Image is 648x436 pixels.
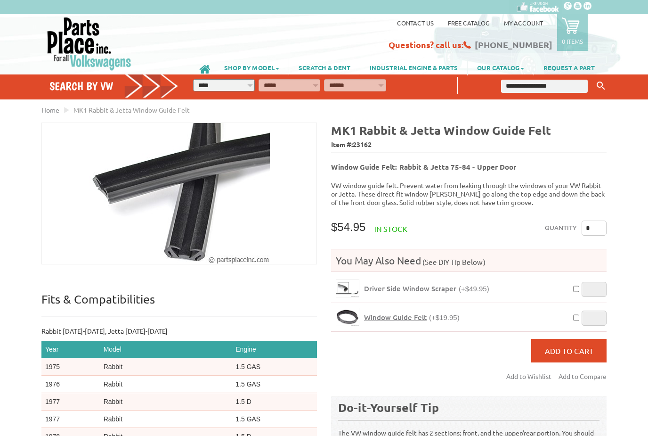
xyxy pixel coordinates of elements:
p: VW window guide felt. Prevent water from leaking through the windows of your VW Rabbit or Jetta. ... [331,181,607,206]
td: 1.5 GAS [232,411,317,428]
span: (+$19.95) [429,313,460,321]
a: Home [41,106,59,114]
span: (See DIY Tip Below) [421,257,486,266]
p: Rabbit [DATE]-[DATE], Jetta [DATE]-[DATE] [41,326,317,336]
a: My Account [504,19,543,27]
td: 1.5 D [232,393,317,411]
td: Rabbit [100,376,232,393]
td: 1975 [41,358,100,376]
span: Window Guide Felt [364,313,427,322]
a: REQUEST A PART [534,59,604,75]
span: MK1 Rabbit & Jetta Window Guide Felt [73,106,190,114]
th: Model [100,341,232,358]
img: MK1 Rabbit & Jetta Window Guide Felt [89,123,270,264]
a: SCRATCH & DENT [289,59,360,75]
h4: You May Also Need [331,254,607,267]
img: Driver Side Window Scraper [336,280,359,297]
a: Window Guide Felt [336,308,359,326]
a: Add to Wishlist [506,370,555,382]
td: 1.5 GAS [232,376,317,393]
button: Keyword Search [594,78,608,94]
b: Window Guide Felt: Rabbit & Jetta 75-84 - Upper Door [331,162,516,172]
td: Rabbit [100,393,232,411]
a: Free Catalog [448,19,490,27]
a: Add to Compare [559,370,607,382]
a: SHOP BY MODEL [215,59,289,75]
b: Do-it-Yourself Tip [338,400,439,415]
label: Quantity [545,221,577,236]
p: 0 items [562,37,583,45]
a: INDUSTRIAL ENGINE & PARTS [360,59,467,75]
span: Driver Side Window Scraper [364,284,456,293]
td: 1977 [41,393,100,411]
a: Window Guide Felt(+$19.95) [364,313,460,322]
td: 1.5 GAS [232,358,317,376]
a: 0 items [557,14,588,51]
td: Rabbit [100,358,232,376]
span: Add to Cart [545,346,593,355]
td: 1977 [41,411,100,428]
p: Fits & Compatibilities [41,292,317,317]
th: Year [41,341,100,358]
h4: Search by VW [49,79,178,93]
span: In stock [375,224,407,233]
span: (+$49.95) [459,285,489,293]
img: Window Guide Felt [336,308,359,326]
td: 1976 [41,376,100,393]
button: Add to Cart [531,339,607,362]
b: MK1 Rabbit & Jetta Window Guide Felt [331,123,551,138]
a: OUR CATALOG [468,59,534,75]
a: Contact us [397,19,434,27]
th: Engine [232,341,317,358]
span: 23162 [353,140,372,148]
a: Driver Side Window Scraper(+$49.95) [364,284,489,293]
td: Rabbit [100,411,232,428]
img: Parts Place Inc! [46,16,132,71]
span: Item #: [331,138,607,152]
span: $54.95 [331,221,365,233]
